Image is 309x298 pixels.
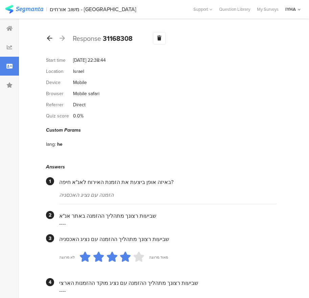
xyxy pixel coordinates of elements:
div: Custom Params [46,127,277,134]
div: Browser [46,90,73,97]
a: Question Library [216,6,254,12]
div: 3 [46,234,54,242]
span: Response [73,33,101,44]
div: Direct [73,101,86,108]
div: Referrer [46,101,73,108]
div: Location [46,68,73,75]
a: My Surveys [254,6,282,12]
b: 31168308 [103,33,133,44]
div: lang: [46,141,57,148]
div: Mobile [73,79,87,86]
div: שביעות רצונך מתהליך ההזמנה עם נציג מוקד ההזמנות הארצי [59,279,277,287]
div: | [46,5,47,13]
div: שביעות רצונך מתהליך ההזמנה עם נציג האכסניה [59,235,277,243]
div: IYHA [285,6,296,12]
div: 0.0% [73,112,84,119]
div: ---- [59,220,277,227]
div: Device [46,79,73,86]
div: 1 [46,177,54,185]
div: Mobile safari [73,90,99,97]
div: 4 [46,278,54,286]
div: שביעות רצונך מתהליך ההזמנה באתר אנ"א [59,212,277,220]
div: ---- [59,287,277,295]
div: Support [193,4,212,15]
div: he [57,141,63,148]
img: segmanta logo [5,5,43,13]
div: Quiz score [46,112,73,119]
div: 2 [46,211,54,219]
div: מאוד מרוצה [149,254,168,260]
div: [DATE] 22:38:44 [73,57,106,64]
div: משוב אורחים - [GEOGRAPHIC_DATA] [50,6,136,12]
div: Israel [73,68,84,75]
div: לא מרוצה [59,254,75,260]
div: Start time [46,57,73,64]
div: Answers [46,163,277,170]
div: באיזה אופן ביצעת את הזמנת האירוח לאנ"א חיפה? [59,178,277,186]
div: הזמנה עם נציג האכסניה [59,191,277,199]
